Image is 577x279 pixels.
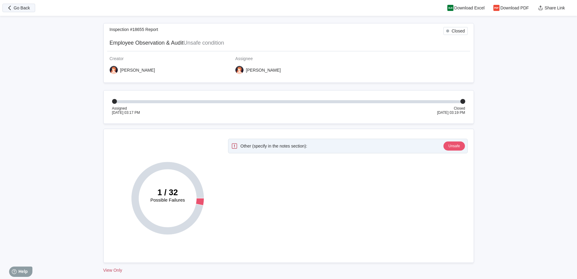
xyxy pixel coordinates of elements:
img: user-2.png [235,66,244,74]
button: Download PDF [489,4,534,12]
span: Share Link [545,6,565,10]
div: Unsafe [448,144,460,148]
span: Go Back [14,6,30,10]
div: [PERSON_NAME] [246,68,281,73]
button: Go Back [2,4,35,12]
button: Share Link [534,4,570,12]
img: user-2.png [110,66,118,74]
tspan: Possible Failures [150,197,185,202]
div: [DATE] 03:17 PM [112,111,140,115]
div: Other (specify in the notes section): [240,144,307,148]
div: Closed [437,106,465,111]
div: View Only [103,268,474,273]
span: Employee Observation & Audit [110,40,184,46]
div: Closed [452,29,465,33]
div: Inspection #18655 Report [110,27,158,35]
span: Download PDF [500,6,529,10]
div: [DATE] 03:19 PM [437,111,465,115]
span: Download Excel [454,6,485,10]
div: Assigned [112,106,140,111]
div: Assignee [235,56,356,61]
div: [PERSON_NAME] [120,68,155,73]
tspan: 1 / 32 [157,188,178,197]
button: Download Excel [443,4,489,12]
div: Creator [110,56,230,61]
mark: Unsafe condition [184,40,224,46]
